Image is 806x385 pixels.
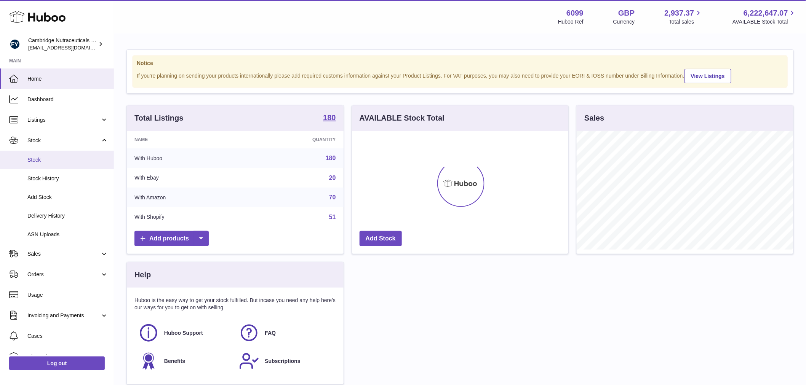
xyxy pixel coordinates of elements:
[134,113,184,123] h3: Total Listings
[27,231,108,238] span: ASN Uploads
[9,38,21,50] img: huboo@camnutra.com
[127,188,245,207] td: With Amazon
[665,8,694,18] span: 2,937.37
[744,8,788,18] span: 6,222,647.07
[28,37,97,51] div: Cambridge Nutraceuticals Ltd
[684,69,731,83] a: View Listings
[618,8,635,18] strong: GBP
[164,358,185,365] span: Benefits
[27,96,108,103] span: Dashboard
[239,351,332,371] a: Subscriptions
[329,194,336,200] a: 70
[732,8,797,25] a: 6,222,647.07 AVAILABLE Stock Total
[329,214,336,220] a: 51
[323,114,336,123] a: 180
[239,323,332,343] a: FAQ
[137,60,784,67] strong: Notice
[27,291,108,299] span: Usage
[27,212,108,220] span: Delivery History
[323,114,336,121] strong: 180
[558,18,584,25] div: Huboo Ref
[584,113,604,123] h3: Sales
[27,353,108,360] span: Channels
[138,323,231,343] a: Huboo Support
[137,68,784,83] div: If you're planning on sending your products internationally please add required customs informati...
[326,155,336,161] a: 180
[164,329,203,337] span: Huboo Support
[134,231,209,247] a: Add products
[732,18,797,25] span: AVAILABLE Stock Total
[27,312,100,319] span: Invoicing and Payments
[669,18,703,25] span: Total sales
[329,175,336,181] a: 20
[265,329,276,337] span: FAQ
[27,332,108,340] span: Cases
[27,250,100,258] span: Sales
[127,148,245,168] td: With Huboo
[360,113,445,123] h3: AVAILABLE Stock Total
[27,194,108,201] span: Add Stock
[665,8,703,25] a: 2,937.37 Total sales
[566,8,584,18] strong: 6099
[138,351,231,371] a: Benefits
[27,116,100,124] span: Listings
[127,131,245,148] th: Name
[9,356,105,370] a: Log out
[127,168,245,188] td: With Ebay
[127,207,245,227] td: With Shopify
[28,45,112,51] span: [EMAIL_ADDRESS][DOMAIN_NAME]
[27,156,108,164] span: Stock
[265,358,300,365] span: Subscriptions
[27,75,108,83] span: Home
[27,137,100,144] span: Stock
[134,297,336,311] p: Huboo is the easy way to get your stock fulfilled. But incase you need any help here's our ways f...
[613,18,635,25] div: Currency
[245,131,343,148] th: Quantity
[360,231,402,247] a: Add Stock
[27,271,100,278] span: Orders
[134,270,151,280] h3: Help
[27,175,108,182] span: Stock History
